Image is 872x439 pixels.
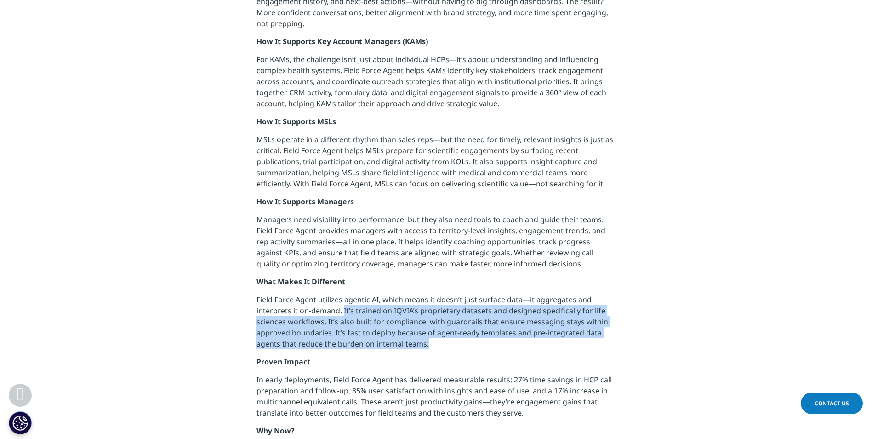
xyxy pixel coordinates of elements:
strong: Why Now? [256,426,295,436]
span: Contact Us [815,399,849,407]
p: Field Force Agent utilizes agentic AI, which means it doesn’t just surface data—it aggregates and... [256,294,616,356]
p: In early deployments, Field Force Agent has delivered measurable results: 27% time savings in HCP... [256,374,616,425]
strong: Proven Impact [256,357,310,367]
button: Cookie 設定 [9,411,32,434]
strong: What Makes It Different [256,277,345,287]
p: For KAMs, the challenge isn’t just about individual HCPs—it’s about understanding and influencing... [256,54,616,116]
strong: How It Supports Key Account Managers (KAMs) [256,36,428,46]
strong: How It Supports Managers [256,196,354,207]
p: MSLs operate in a different rhythm than sales reps—but the need for timely, relevant insights is ... [256,134,616,196]
p: Managers need visibility into performance, but they also need tools to coach and guide their team... [256,214,616,276]
strong: How It Supports MSLs [256,116,336,127]
a: Contact Us [801,393,863,414]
